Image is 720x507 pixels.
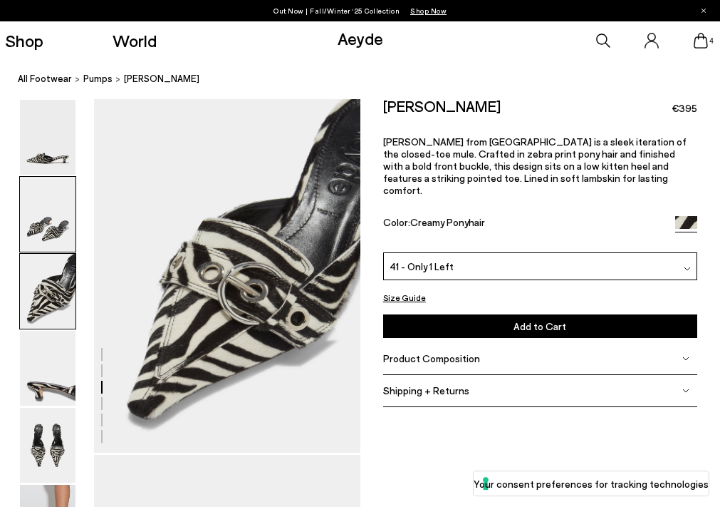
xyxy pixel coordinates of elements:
[474,476,709,491] label: Your consent preferences for tracking technologies
[672,101,697,116] span: €395
[5,32,43,49] a: Shop
[383,216,665,232] div: Color:
[410,216,485,228] span: Creamy Ponyhair
[383,290,426,304] button: Size Guide
[83,71,113,86] a: pumps
[383,352,480,364] span: Product Composition
[20,331,75,406] img: Danielle Ponyhair Mules - Image 4
[682,387,689,394] img: svg%3E
[474,471,709,496] button: Your consent preferences for tracking technologies
[18,60,720,99] nav: breadcrumb
[273,4,447,18] p: Out Now | Fall/Winter ‘25 Collection
[682,355,689,362] img: svg%3E
[124,71,199,86] span: [PERSON_NAME]
[20,100,75,175] img: Danielle Ponyhair Mules - Image 1
[684,265,691,272] img: svg%3E
[383,314,697,338] button: Add to Cart
[410,6,447,15] span: Navigate to /collections/new-in
[20,254,75,329] img: Danielle Ponyhair Mules - Image 3
[83,73,113,84] span: pumps
[113,32,157,49] a: World
[18,71,72,86] a: All Footwear
[20,408,75,483] img: Danielle Ponyhair Mules - Image 5
[20,177,75,252] img: Danielle Ponyhair Mules - Image 2
[390,259,454,274] span: 41 - Only 1 Left
[383,99,501,113] h2: [PERSON_NAME]
[383,384,469,396] span: Shipping + Returns
[694,33,708,48] a: 4
[383,135,697,196] p: [PERSON_NAME] from [GEOGRAPHIC_DATA] is a sleek iteration of the closed-toe mule. Crafted in zebr...
[338,28,383,48] a: Aeyde
[708,37,715,45] span: 4
[513,320,566,332] span: Add to Cart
